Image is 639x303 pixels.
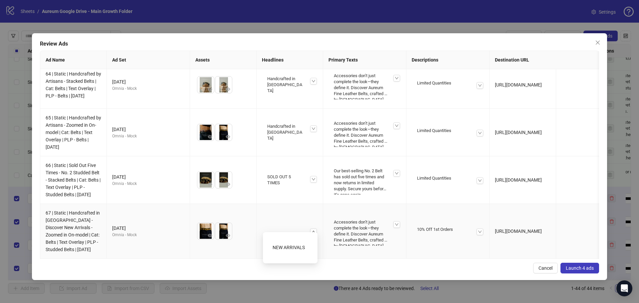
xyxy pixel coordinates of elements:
img: Asset 2 [215,223,232,239]
div: Handcrafted in [GEOGRAPHIC_DATA] [265,121,315,144]
div: Open Intercom Messenger [616,280,632,296]
span: eye [226,134,230,139]
div: Omnia - Mock [112,232,184,238]
img: Asset 1 [197,76,214,93]
span: 64 | Static | Handcrafted by Artisans - Stacked Belts | Cat: Belts | Text Overlay | PLP - Belts |... [46,71,101,98]
span: eye [226,233,230,238]
button: Cancel [533,263,558,273]
div: [DATE] [112,78,184,85]
span: 66 | Static | Sold Out Five Times - No. 2 Studded Belt - Stacked Belts | Cat: Belts | Text Overla... [46,163,101,197]
img: Asset 1 [197,223,214,239]
div: Accessories don’t just complete the look—they define it. Discover Aureum Fine Leather Belts, craf... [331,217,398,246]
span: eye [226,87,230,91]
span: down [395,76,399,80]
th: Destination URL [490,51,605,69]
span: eye [208,233,212,238]
span: 67 | Static | Handcrafted in [GEOGRAPHIC_DATA] - Discover New Arrivals - Zoomed in On-model | Cat... [46,210,100,252]
span: 65 | Static | Handcrafted by Artisans - Zoomed in On-model | Cat: Belts | Text Overlay | PLP - Be... [46,115,101,150]
button: Preview [206,85,214,93]
div: Accessories don’t just complete the look—they define it. Discover Aureum Fine Leather Belts, craf... [331,118,398,147]
span: eye [226,182,230,187]
img: Asset 1 [197,172,214,188]
div: NEW ARRIVALS [273,242,308,254]
span: down [312,177,316,181]
span: Launch 4 ads [566,265,594,271]
div: Accessories don’t just complete the look—they define it. Discover Aureum Fine Leather Belts, craf... [331,70,398,100]
div: Omnia - Mock [112,133,184,139]
button: Preview [224,231,232,239]
span: down [395,171,399,175]
div: [DATE] [112,225,184,232]
div: 10% Off 1st Orders [414,224,481,235]
button: Launch 4 ads [560,263,599,273]
span: eye [208,87,212,91]
th: Primary Texts [323,51,406,69]
img: Asset 1 [197,124,214,141]
button: Preview [206,133,214,141]
div: SOLD OUT 5 TIMES [265,171,315,189]
span: down [312,127,316,131]
img: Asset 2 [215,124,232,141]
span: down [478,83,482,87]
span: [URL][DOMAIN_NAME] [495,130,542,135]
div: Limited Quantities [414,173,481,184]
span: down [478,230,482,234]
span: down [478,131,482,135]
button: Preview [224,180,232,188]
button: Preview [224,133,232,141]
div: Omnia - Mock [112,85,184,92]
span: down [395,124,399,128]
th: Headlines [257,51,323,69]
span: up [312,230,316,234]
span: down [478,179,482,183]
span: [URL][DOMAIN_NAME] [495,228,542,234]
img: Asset 2 [215,172,232,188]
span: Cancel [538,265,552,271]
div: Limited Quantities [414,77,481,89]
div: Handcrafted in [GEOGRAPHIC_DATA] [265,73,315,97]
button: Preview [224,85,232,93]
span: down [395,223,399,227]
span: down [312,79,316,83]
th: Ad Set [107,51,190,69]
div: [DATE] [112,126,184,133]
div: Review Ads [40,40,599,48]
div: Our best-selling No. 2 Belt has sold out five times and now returns in limited supply. Secure you... [331,165,398,195]
button: Close [592,37,603,48]
div: Omnia - Mock [112,181,184,187]
th: Descriptions [406,51,490,69]
span: [URL][DOMAIN_NAME] [495,177,542,183]
img: Asset 2 [215,76,232,93]
span: [URL][DOMAIN_NAME] [495,82,542,87]
button: Preview [206,180,214,188]
div: [DATE] [112,173,184,181]
div: Limited Quantities [414,125,481,136]
span: eye [208,182,212,187]
span: eye [208,134,212,139]
th: Ad Name [40,51,107,69]
span: close [595,40,600,45]
button: Preview [206,231,214,239]
th: Assets [190,51,257,69]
